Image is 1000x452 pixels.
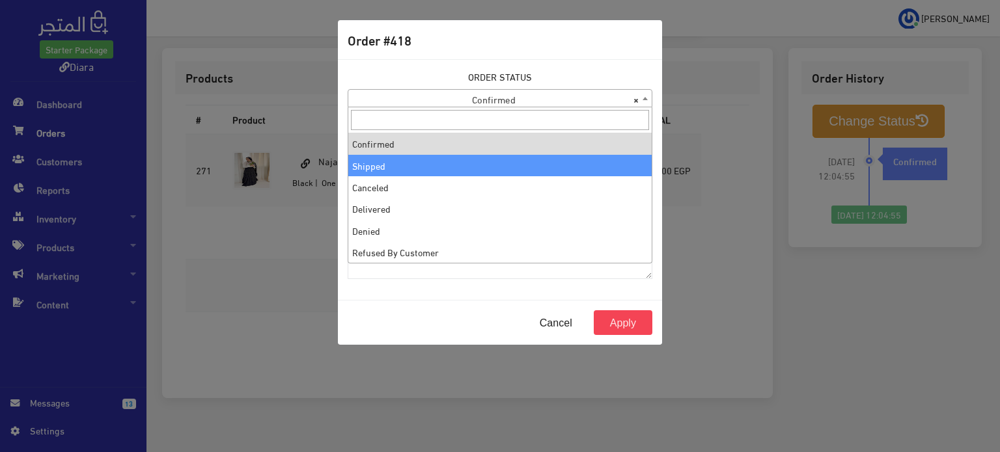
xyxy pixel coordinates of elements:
[594,310,652,335] button: Apply
[348,30,411,49] h5: Order #418
[348,198,652,219] li: Delivered
[348,176,652,198] li: Canceled
[633,90,639,108] span: ×
[348,220,652,241] li: Denied
[348,90,652,108] span: Confirmed
[348,133,652,154] li: Confirmed
[348,89,652,107] span: Confirmed
[348,155,652,176] li: Shipped
[468,70,532,84] label: ORDER STATUS
[935,363,984,412] iframe: Drift Widget Chat Controller
[348,241,652,263] li: Refused By Customer
[523,310,589,335] button: Cancel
